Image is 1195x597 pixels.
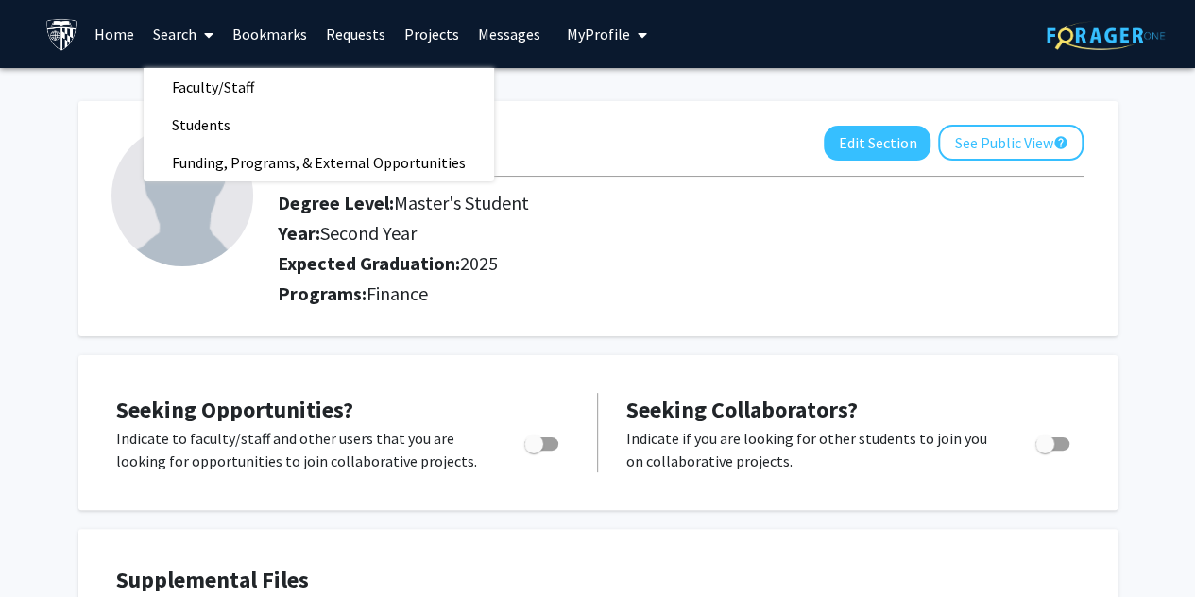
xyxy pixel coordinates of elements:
[144,68,282,106] span: Faculty/Staff
[824,126,930,161] button: Edit Section
[144,1,223,67] a: Search
[938,125,1084,161] button: See Public View
[14,512,80,583] iframe: Chat
[116,567,1080,594] h4: Supplemental Files
[278,222,945,245] h2: Year:
[144,73,494,101] a: Faculty/Staff
[517,427,569,455] div: Toggle
[460,251,498,275] span: 2025
[111,125,253,266] img: Profile Picture
[320,221,417,245] span: Second Year
[45,18,78,51] img: Johns Hopkins University Logo
[223,1,316,67] a: Bookmarks
[278,252,945,275] h2: Expected Graduation:
[469,1,550,67] a: Messages
[1047,21,1165,50] img: ForagerOne Logo
[626,427,999,472] p: Indicate if you are looking for other students to join you on collaborative projects.
[367,281,428,305] span: Finance
[278,192,945,214] h2: Degree Level:
[144,144,494,181] span: Funding, Programs, & External Opportunities
[626,395,858,424] span: Seeking Collaborators?
[1052,131,1067,154] mat-icon: help
[394,191,529,214] span: Master's Student
[116,395,353,424] span: Seeking Opportunities?
[1028,427,1080,455] div: Toggle
[144,148,494,177] a: Funding, Programs, & External Opportunities
[144,111,494,139] a: Students
[395,1,469,67] a: Projects
[116,427,488,472] p: Indicate to faculty/staff and other users that you are looking for opportunities to join collabor...
[144,106,259,144] span: Students
[85,1,144,67] a: Home
[567,25,630,43] span: My Profile
[316,1,395,67] a: Requests
[278,282,1084,305] h2: Programs:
